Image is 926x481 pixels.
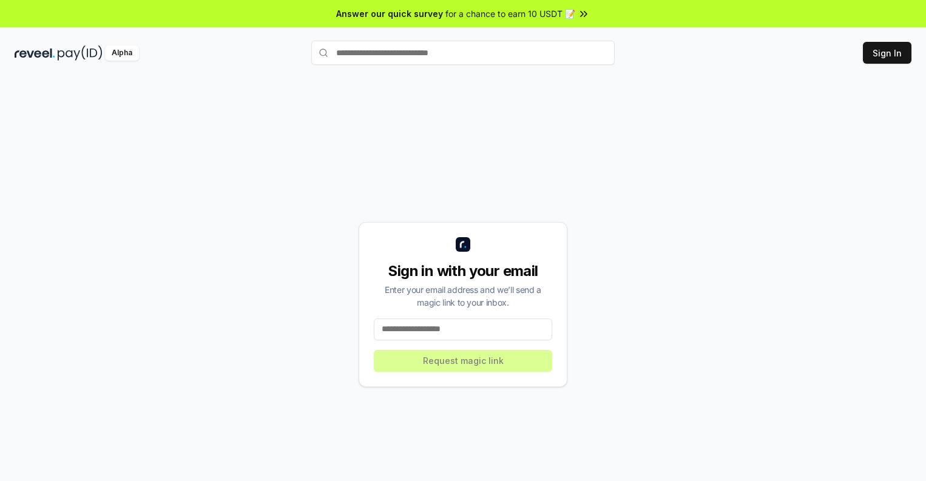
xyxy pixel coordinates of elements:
[15,45,55,61] img: reveel_dark
[336,7,443,20] span: Answer our quick survey
[863,42,911,64] button: Sign In
[374,261,552,281] div: Sign in with your email
[456,237,470,252] img: logo_small
[445,7,575,20] span: for a chance to earn 10 USDT 📝
[105,45,139,61] div: Alpha
[374,283,552,309] div: Enter your email address and we’ll send a magic link to your inbox.
[58,45,103,61] img: pay_id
